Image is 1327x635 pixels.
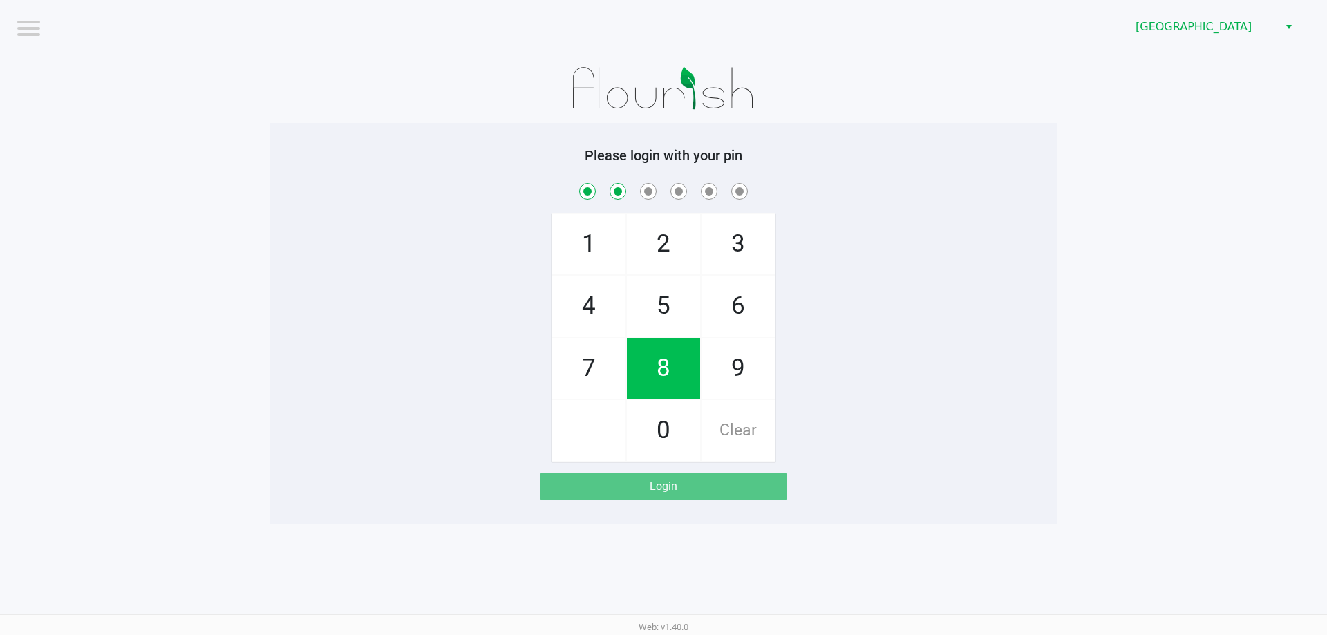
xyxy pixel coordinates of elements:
span: 1 [552,214,625,274]
span: Web: v1.40.0 [639,622,688,632]
span: 2 [627,214,700,274]
span: 7 [552,338,625,399]
span: 6 [702,276,775,337]
span: 9 [702,338,775,399]
span: 4 [552,276,625,337]
span: 3 [702,214,775,274]
span: Clear [702,400,775,461]
button: Select [1279,15,1299,39]
span: 8 [627,338,700,399]
span: [GEOGRAPHIC_DATA] [1136,19,1270,35]
h5: Please login with your pin [280,147,1047,164]
span: 0 [627,400,700,461]
span: 5 [627,276,700,337]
